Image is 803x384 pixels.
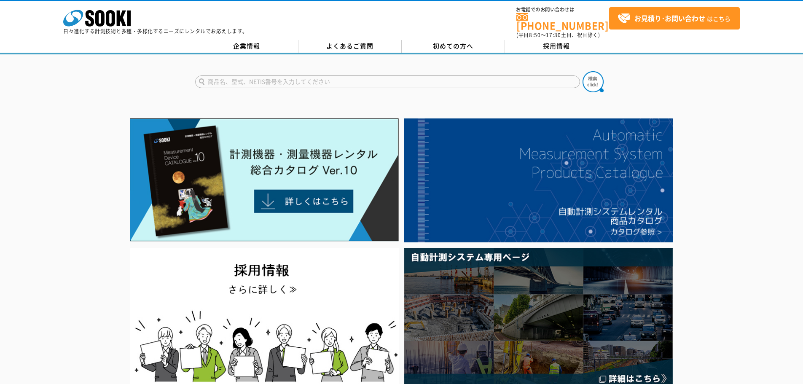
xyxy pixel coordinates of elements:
[516,31,600,39] span: (平日 ～ 土日、祝日除く)
[195,75,580,88] input: 商品名、型式、NETIS番号を入力してください
[516,13,609,30] a: [PHONE_NUMBER]
[404,118,673,242] img: 自動計測システムカタログ
[505,40,608,53] a: 採用情報
[130,118,399,242] img: Catalog Ver10
[609,7,740,30] a: お見積り･お問い合わせはこちら
[516,7,609,12] span: お電話でのお問い合わせは
[618,12,730,25] span: はこちら
[298,40,402,53] a: よくあるご質問
[583,71,604,92] img: btn_search.png
[63,29,248,34] p: 日々進化する計測技術と多種・多様化するニーズにレンタルでお応えします。
[402,40,505,53] a: 初めての方へ
[546,31,561,39] span: 17:30
[634,13,705,23] strong: お見積り･お問い合わせ
[529,31,541,39] span: 8:50
[195,40,298,53] a: 企業情報
[433,41,473,51] span: 初めての方へ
